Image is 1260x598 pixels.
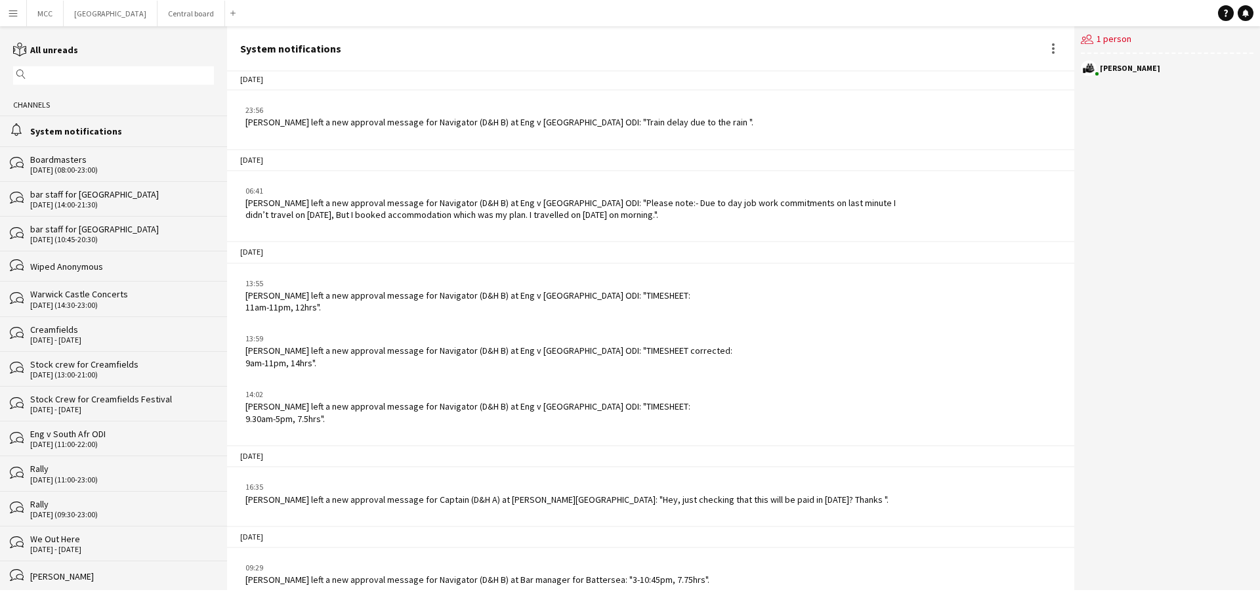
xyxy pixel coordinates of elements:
div: [DATE] [227,241,1074,263]
div: [DATE] [227,526,1074,548]
div: [PERSON_NAME] left a new approval message for Captain (D&H A) at [PERSON_NAME][GEOGRAPHIC_DATA]: ... [245,494,889,505]
div: Boardmasters [30,154,214,165]
div: Rally [30,498,214,510]
a: All unreads [13,44,78,56]
div: [DATE] (11:00-23:00) [30,475,214,484]
div: 13:59 [245,333,732,345]
div: System notifications [240,43,341,54]
div: [DATE] (14:00-21:30) [30,200,214,209]
div: [DATE] [227,68,1074,91]
button: MCC [27,1,64,26]
div: [DATE] [227,445,1074,467]
div: [DATE] (13:00-21:00) [30,370,214,379]
button: [GEOGRAPHIC_DATA] [64,1,157,26]
div: [PERSON_NAME] left a new approval message for Navigator (D&H B) at Bar manager for Battersea: "3-... [245,574,709,586]
div: [PERSON_NAME] left a new approval message for Navigator (D&H B) at Eng v [GEOGRAPHIC_DATA] ODI: "... [245,197,918,221]
div: Rally [30,463,214,475]
div: 23:56 [245,104,753,116]
div: 13:55 [245,278,690,289]
div: [DATE] (10:45-20:30) [30,235,214,244]
div: [PERSON_NAME] left a new approval message for Navigator (D&H B) at Eng v [GEOGRAPHIC_DATA] ODI: "... [245,345,732,368]
div: 16:35 [245,481,889,493]
div: [PERSON_NAME] left a new approval message for Navigator (D&H B) at Eng v [GEOGRAPHIC_DATA] ODI: "... [245,116,753,128]
div: [DATE] [227,149,1074,171]
div: [DATE] - [DATE] [30,545,214,554]
div: 06:41 [245,185,918,197]
div: [DATE] - [DATE] [30,405,214,414]
div: We Out Here [30,533,214,545]
div: Eng v South Afr ODI [30,428,214,440]
div: Wiped Anonymous [30,261,214,272]
div: [PERSON_NAME] [1100,64,1160,72]
div: System notifications [30,125,214,137]
div: 1 person [1081,26,1253,54]
button: Central board [157,1,225,26]
div: [DATE] - [DATE] [30,335,214,345]
div: [DATE] (09:30-23:00) [30,510,214,519]
div: [PERSON_NAME] left a new approval message for Navigator (D&H B) at Eng v [GEOGRAPHIC_DATA] ODI: "... [245,400,690,424]
div: [PERSON_NAME] [30,570,214,582]
div: bar staff for [GEOGRAPHIC_DATA] [30,223,214,235]
div: bar staff for [GEOGRAPHIC_DATA] [30,188,214,200]
div: [PERSON_NAME] left a new approval message for Navigator (D&H B) at Eng v [GEOGRAPHIC_DATA] ODI: "... [245,289,690,313]
div: Stock Crew for Creamfields Festival [30,393,214,405]
div: Warwick Castle Concerts [30,288,214,300]
div: 09:29 [245,562,709,574]
div: [DATE] (11:00-22:00) [30,440,214,449]
div: [DATE] (08:00-23:00) [30,165,214,175]
div: 14:02 [245,389,690,400]
div: Creamfields [30,324,214,335]
div: Stock crew for Creamfields [30,358,214,370]
div: [DATE] (14:30-23:00) [30,301,214,310]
